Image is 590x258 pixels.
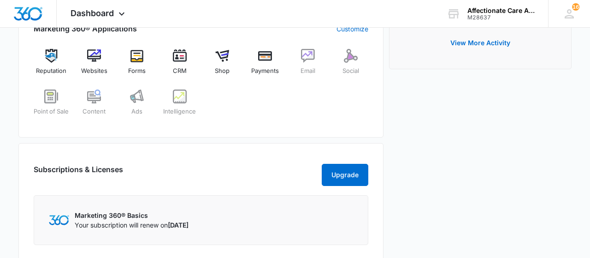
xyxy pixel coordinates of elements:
a: Ads [119,90,155,123]
img: Marketing 360 Logo [49,215,69,225]
span: Forms [128,66,146,76]
span: [DATE] [168,221,189,229]
div: account id [467,14,535,21]
a: Payments [248,49,283,82]
button: View More Activity [441,32,519,54]
h2: Marketing 360® Applications [34,23,137,34]
span: Reputation [36,66,66,76]
span: Social [342,66,359,76]
span: Intelligence [163,107,196,116]
a: CRM [162,49,197,82]
div: notifications count [572,3,579,11]
span: 16 [572,3,579,11]
span: Payments [251,66,279,76]
a: Reputation [34,49,69,82]
a: Websites [77,49,112,82]
span: Content [83,107,106,116]
a: Intelligence [162,90,197,123]
a: Email [290,49,326,82]
span: Websites [81,66,107,76]
h2: Subscriptions & Licenses [34,164,123,182]
a: Shop [205,49,240,82]
a: Forms [119,49,155,82]
p: Marketing 360® Basics [75,210,189,220]
button: Upgrade [322,164,368,186]
a: Social [333,49,368,82]
a: Customize [336,24,368,34]
span: Shop [215,66,230,76]
span: Ads [131,107,142,116]
div: account name [467,7,535,14]
p: Your subscription will renew on [75,220,189,230]
a: Point of Sale [34,90,69,123]
a: Content [77,90,112,123]
span: CRM [173,66,187,76]
span: Email [301,66,315,76]
span: Point of Sale [34,107,69,116]
span: Dashboard [71,8,114,18]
